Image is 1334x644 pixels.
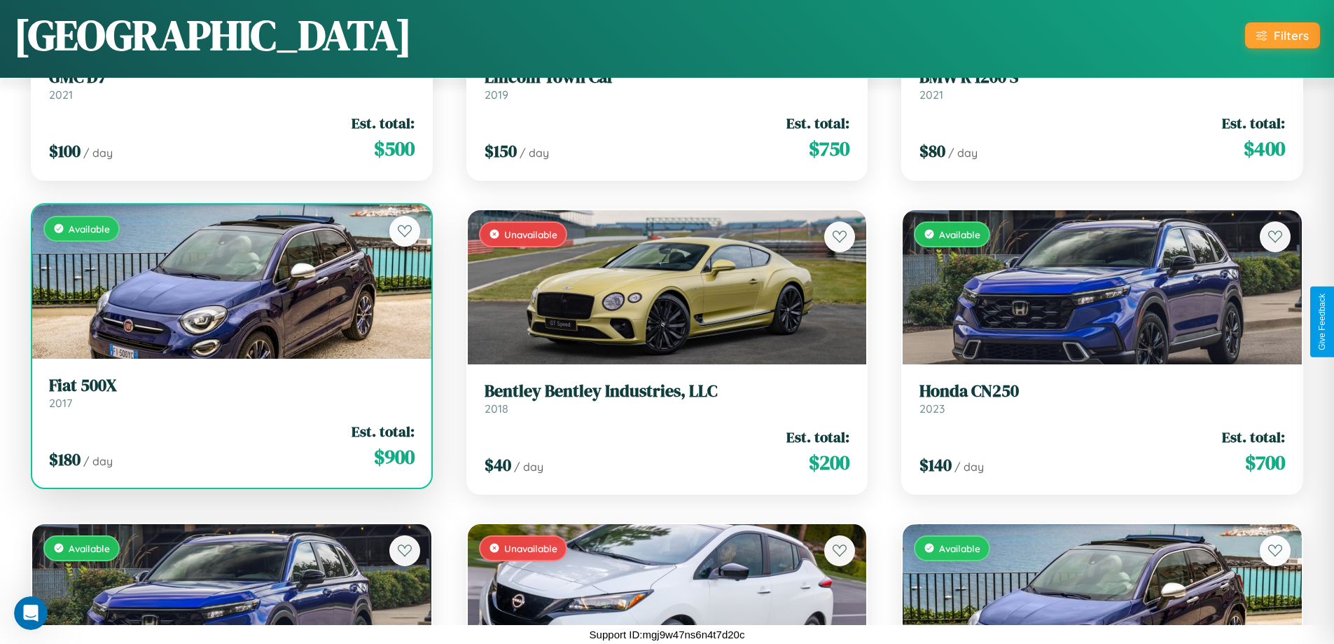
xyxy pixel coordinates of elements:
[352,421,415,441] span: Est. total:
[1222,113,1285,133] span: Est. total:
[485,67,850,102] a: Lincoln Town Car2019
[919,67,1285,102] a: BMW R 1200 S2021
[1274,28,1309,43] div: Filters
[83,454,113,468] span: / day
[919,139,945,163] span: $ 80
[49,448,81,471] span: $ 180
[939,542,980,554] span: Available
[485,381,850,402] h3: Bentley Bentley Industries, LLC
[954,460,984,474] span: / day
[919,88,943,102] span: 2021
[919,402,945,416] span: 2023
[485,67,850,88] h3: Lincoln Town Car
[49,139,81,163] span: $ 100
[919,67,1285,88] h3: BMW R 1200 S
[485,402,508,416] span: 2018
[1222,427,1285,447] span: Est. total:
[485,139,517,163] span: $ 150
[14,6,412,64] h1: [GEOGRAPHIC_DATA]
[1245,448,1285,477] span: $ 700
[485,381,850,416] a: Bentley Bentley Industries, LLC2018
[809,135,849,163] span: $ 750
[485,88,508,102] span: 2019
[809,448,849,477] span: $ 200
[919,453,952,477] span: $ 140
[374,443,415,471] span: $ 900
[919,381,1285,402] h3: Honda CN250
[590,625,745,644] p: Support ID: mgj9w47ns6n4t7d20c
[374,135,415,163] span: $ 500
[514,460,543,474] span: / day
[69,223,110,235] span: Available
[352,113,415,133] span: Est. total:
[786,113,849,133] span: Est. total:
[69,542,110,554] span: Available
[1245,22,1320,48] button: Filters
[14,596,48,630] iframe: Intercom live chat
[49,376,415,396] h3: Fiat 500X
[520,146,549,160] span: / day
[504,542,557,554] span: Unavailable
[1317,294,1327,350] div: Give Feedback
[948,146,978,160] span: / day
[504,228,557,240] span: Unavailable
[49,67,415,102] a: GMC D72021
[83,146,113,160] span: / day
[49,67,415,88] h3: GMC D7
[485,453,511,477] span: $ 40
[49,88,73,102] span: 2021
[919,381,1285,416] a: Honda CN2502023
[939,228,980,240] span: Available
[786,427,849,447] span: Est. total:
[49,376,415,410] a: Fiat 500X2017
[49,396,72,410] span: 2017
[1244,135,1285,163] span: $ 400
